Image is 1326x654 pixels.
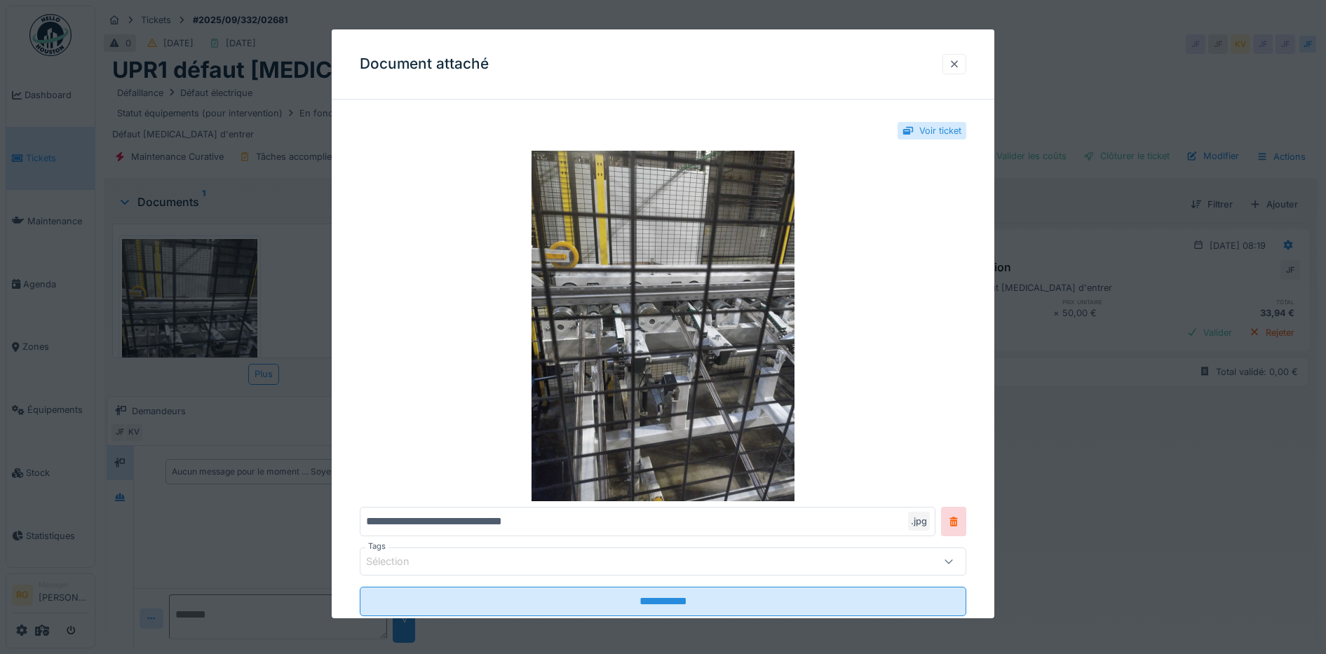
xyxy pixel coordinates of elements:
[360,151,967,501] img: c5c0c104-e534-49a9-a7f7-9b5ee2f8aa92-17567074233828550866308406769029.jpg
[360,55,489,73] h3: Document attaché
[908,512,930,531] div: .jpg
[919,124,961,137] div: Voir ticket
[365,540,388,552] label: Tags
[366,554,429,569] div: Sélection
